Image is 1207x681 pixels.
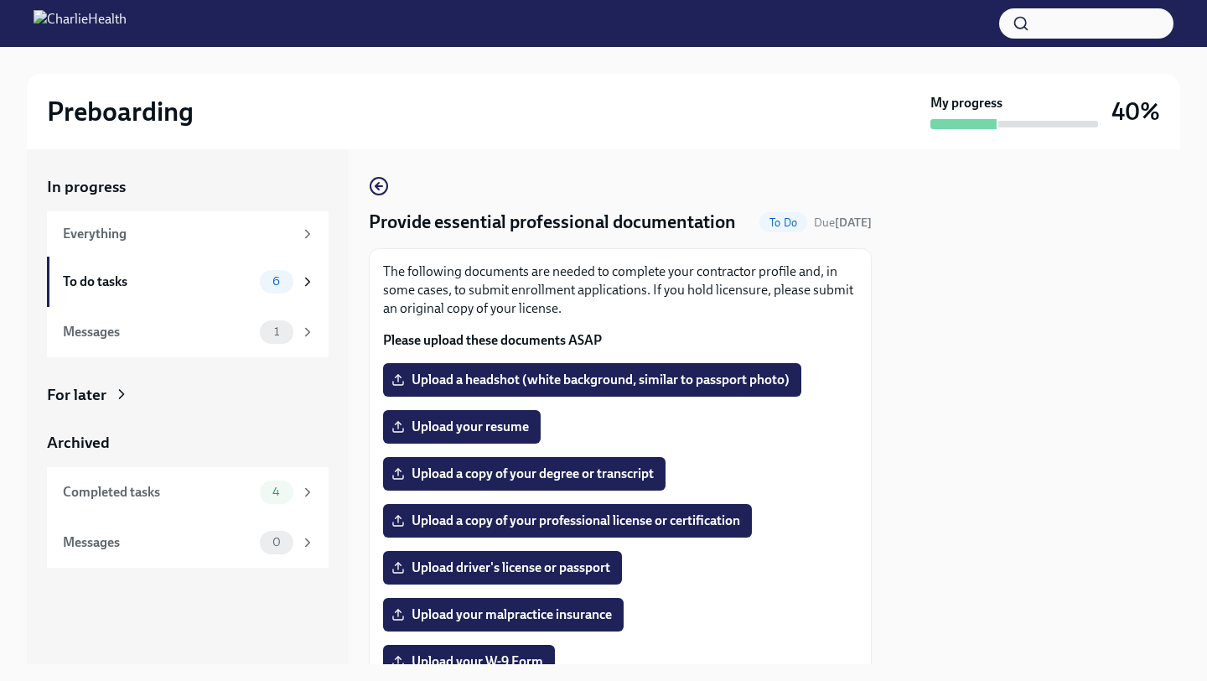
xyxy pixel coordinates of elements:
span: October 6th, 2025 09:00 [814,215,872,231]
a: Everything [47,211,329,257]
strong: Please upload these documents ASAP [383,332,602,348]
a: Completed tasks4 [47,467,329,517]
label: Upload a copy of your professional license or certification [383,504,752,538]
h2: Preboarding [47,95,194,128]
label: Upload a headshot (white background, similar to passport photo) [383,363,801,397]
div: Everything [63,225,293,243]
strong: [DATE] [835,216,872,230]
span: 1 [264,325,289,338]
label: Upload driver's license or passport [383,551,622,585]
div: To do tasks [63,273,253,291]
a: To do tasks6 [47,257,329,307]
span: Upload your resume [395,418,529,435]
a: For later [47,384,329,406]
label: Upload a copy of your degree or transcript [383,457,666,491]
img: CharlieHealth [34,10,127,37]
a: In progress [47,176,329,198]
span: Upload a copy of your professional license or certification [395,512,740,529]
a: Messages1 [47,307,329,357]
div: Messages [63,323,253,341]
h3: 40% [1111,96,1160,127]
span: To Do [759,216,807,229]
span: Upload a headshot (white background, similar to passport photo) [395,372,790,388]
span: Due [814,216,872,230]
span: Upload driver's license or passport [395,559,610,576]
span: Upload your W-9 Form [395,653,543,670]
a: Archived [47,432,329,454]
label: Upload your resume [383,410,541,444]
div: Completed tasks [63,483,253,502]
label: Upload your malpractice insurance [383,598,624,632]
span: Upload your malpractice insurance [395,606,612,623]
span: 0 [262,536,291,548]
span: 4 [262,486,290,498]
div: Messages [63,533,253,552]
span: 6 [262,275,290,288]
label: Upload your W-9 Form [383,645,555,678]
a: Messages0 [47,517,329,568]
p: The following documents are needed to complete your contractor profile and, in some cases, to sub... [383,263,857,318]
strong: My progress [930,94,1002,112]
h4: Provide essential professional documentation [369,210,736,235]
span: Upload a copy of your degree or transcript [395,465,654,482]
div: For later [47,384,106,406]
